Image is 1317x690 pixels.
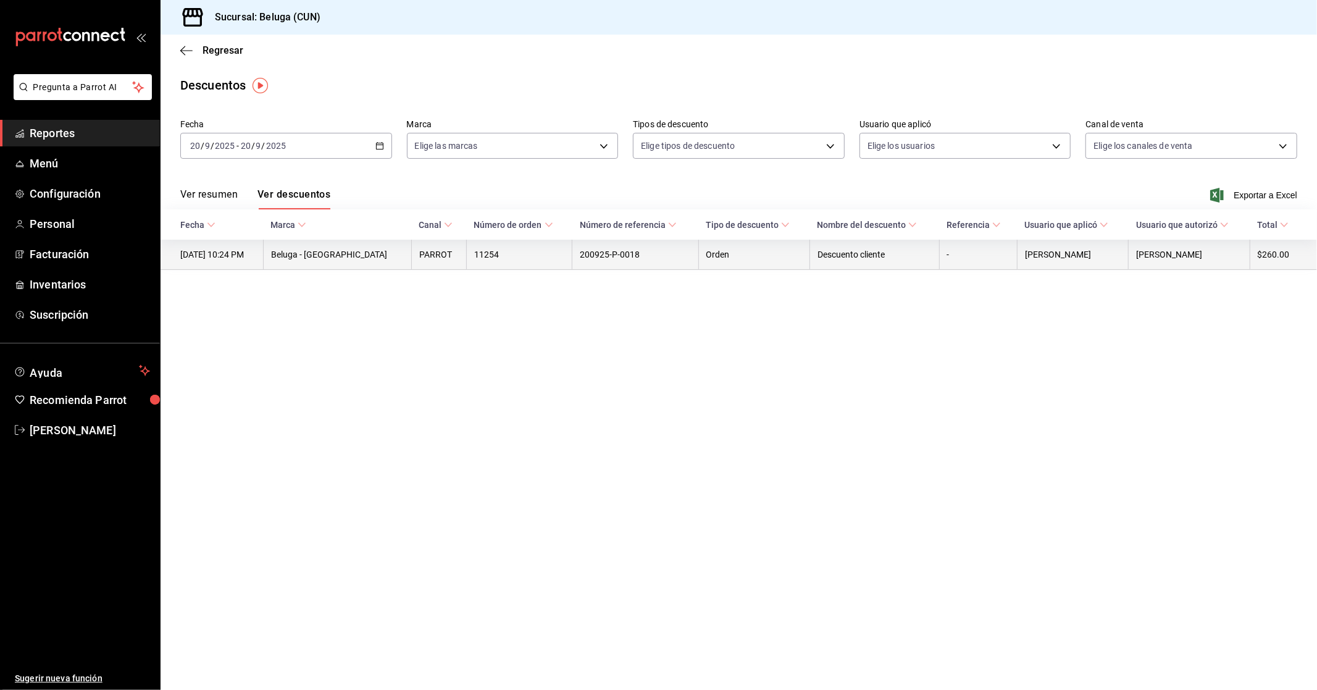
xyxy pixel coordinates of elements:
[30,392,150,408] span: Recomienda Parrot
[698,240,809,270] th: Orden
[1213,188,1297,203] button: Exportar a Excel
[214,141,235,151] input: ----
[253,78,268,93] img: Tooltip marker
[251,141,255,151] span: /
[180,76,246,95] div: Descuentos
[30,216,150,232] span: Personal
[30,422,150,439] span: [PERSON_NAME]
[236,141,239,151] span: -
[633,120,845,129] label: Tipos de descuento
[190,141,201,151] input: --
[407,120,619,129] label: Marca
[265,141,286,151] input: ----
[240,141,251,151] input: --
[180,120,392,129] label: Fecha
[180,188,330,209] div: navigation tabs
[580,220,677,230] span: Número de referencia
[419,220,453,230] span: Canal
[474,220,553,230] span: Número de orden
[1250,240,1317,270] th: $260.00
[1085,120,1297,129] label: Canal de venta
[263,240,411,270] th: Beluga - [GEOGRAPHIC_DATA]
[15,672,150,685] span: Sugerir nueva función
[809,240,939,270] th: Descuento cliente
[415,140,478,152] span: Elige las marcas
[256,141,262,151] input: --
[1093,140,1192,152] span: Elige los canales de venta
[30,306,150,323] span: Suscripción
[817,220,917,230] span: Nombre del descuento
[14,74,152,100] button: Pregunta a Parrot AI
[180,220,215,230] span: Fecha
[257,188,330,209] button: Ver descuentos
[467,240,572,270] th: 11254
[1017,240,1128,270] th: [PERSON_NAME]
[641,140,735,152] span: Elige tipos de descuento
[180,44,243,56] button: Regresar
[706,220,790,230] span: Tipo de descuento
[411,240,466,270] th: PARROT
[204,141,211,151] input: --
[30,155,150,172] span: Menú
[947,220,1001,230] span: Referencia
[33,81,133,94] span: Pregunta a Parrot AI
[180,188,238,209] button: Ver resumen
[30,363,134,378] span: Ayuda
[859,120,1071,129] label: Usuario que aplicó
[30,246,150,263] span: Facturación
[30,276,150,293] span: Inventarios
[205,10,320,25] h3: Sucursal: Beluga (CUN)
[161,240,263,270] th: [DATE] 10:24 PM
[9,90,152,103] a: Pregunta a Parrot AI
[30,185,150,202] span: Configuración
[270,220,306,230] span: Marca
[211,141,214,151] span: /
[136,32,146,42] button: open_drawer_menu
[1136,220,1229,230] span: Usuario que autorizó
[1257,220,1289,230] span: Total
[868,140,935,152] span: Elige los usuarios
[30,125,150,141] span: Reportes
[262,141,265,151] span: /
[939,240,1017,270] th: -
[201,141,204,151] span: /
[1129,240,1250,270] th: [PERSON_NAME]
[203,44,243,56] span: Regresar
[1024,220,1108,230] span: Usuario que aplicó
[572,240,698,270] th: 200925-P-0018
